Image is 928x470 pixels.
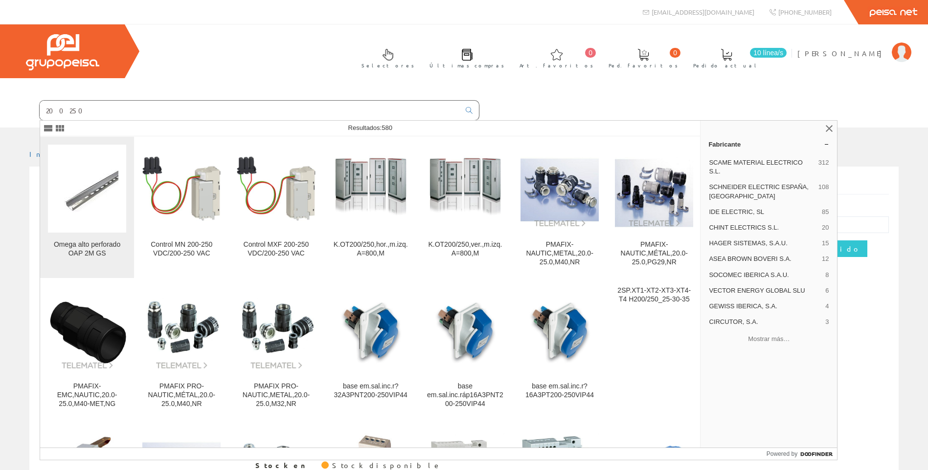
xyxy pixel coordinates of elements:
[142,382,221,408] div: PMAFIX PRO-NAUTIC,MÉTAL,20.0-25.0,M40,NR
[26,34,99,70] img: Grupo Peisa
[352,41,419,74] a: Selectores
[237,291,315,369] img: PMAFIX PRO-NAUTIC,METAL,20.0-25.0,M32,NR
[142,240,221,258] div: Control MN 200-250 VDC/200-250 VAC
[607,137,701,278] a: PMAFIX-NAUTIC,MÉTAL,20.0-25.0,PG29,NR PMAFIX-NAUTIC,MÉTAL,20.0-25.0,PG29,NR
[348,124,392,131] span: Resultados:
[324,137,418,278] a: K.OT200/250,hor.,m.izq.A=800,M K.OT200/250,hor.,m.izq.A=800,M
[332,382,410,400] div: base em.sal.inc.r?32A3PNT200-250VIP44
[822,255,829,263] span: 12
[332,291,410,369] img: base em.sal.inc.r?32A3PNT200-250VIP44
[29,150,71,158] a: Inicio
[709,223,818,232] span: CHINT ELECTRICS S.L.
[615,240,693,267] div: PMAFIX-NAUTIC,MÉTAL,20.0-25.0,PG29,NR
[229,137,323,278] a: Control MXF 200-250 VDC/200-250 VAC Control MXF 200-250 VDC/200-250 VAC
[693,61,760,70] span: Pedido actual
[420,41,509,74] a: Últimas compras
[513,137,607,278] a: PMAFIX-NAUTIC,METAL,20.0-25.0,M40,NR PMAFIX-NAUTIC,METAL,20.0-25.0,M40,NR
[709,255,818,263] span: ASEA BROWN BOVERI S.A.
[521,291,599,369] img: base em.sal.inc.r?16A3PT200-250VIP44
[332,240,410,258] div: K.OT200/250,hor.,m.izq.A=800,M
[426,150,504,228] img: K.OT200/250,ver.,m.izq.A=800,M
[797,41,911,50] a: [PERSON_NAME]
[822,239,829,248] span: 15
[709,302,821,311] span: GEWISS IBERICA, S.A.
[229,278,323,420] a: PMAFIX PRO-NAUTIC,METAL,20.0-25.0,M32,NR PMAFIX PRO-NAUTIC,METAL,20.0-25.0,M32,NR
[825,302,829,311] span: 4
[40,137,134,278] a: Omega alto perforado OAP 2M GS Omega alto perforado OAP 2M GS
[426,291,504,369] img: base em.sal.inc.ráp16A3PNT200-250VIP44
[40,278,134,420] a: PMAFIX-EMC,NAUTIC,20.0-25.0,M40-MET,NG PMAFIX-EMC,NAUTIC,20.0-25.0,M40-MET,NG
[48,291,126,369] img: PMAFIX-EMC,NAUTIC,20.0-25.0,M40-MET,NG
[48,382,126,408] div: PMAFIX-EMC,NAUTIC,20.0-25.0,M40-MET,NG
[822,208,829,216] span: 85
[704,331,833,347] button: Mostrar más…
[237,240,315,258] div: Control MXF 200-250 VDC/200-250 VAC
[825,271,829,279] span: 8
[430,61,504,70] span: Últimas compras
[142,291,221,369] img: PMAFIX PRO-NAUTIC,MÉTAL,20.0-25.0,M40,NR
[818,183,829,200] span: 108
[607,278,701,420] a: 2SP.XT1-XT2-XT3-XT4-T4 H200/250_25-30-35
[609,61,678,70] span: Ped. favoritos
[521,382,599,400] div: base em.sal.inc.r?16A3PT200-250VIP44
[237,150,315,228] img: Control MXF 200-250 VDC/200-250 VAC
[332,150,410,228] img: K.OT200/250,hor.,m.izq.A=800,M
[585,48,596,58] span: 0
[825,286,829,295] span: 6
[520,61,593,70] span: Art. favoritos
[521,240,599,267] div: PMAFIX-NAUTIC,METAL,20.0-25.0,M40,NR
[615,286,693,304] div: 2SP.XT1-XT2-XT3-XT4-T4 H200/250_25-30-35
[135,278,228,420] a: PMAFIX PRO-NAUTIC,MÉTAL,20.0-25.0,M40,NR PMAFIX PRO-NAUTIC,MÉTAL,20.0-25.0,M40,NR
[818,158,829,176] span: 312
[709,318,821,326] span: CIRCUTOR, S.A.
[767,449,797,458] span: Powered by
[709,271,821,279] span: SOCOMEC IBERICA S.A.U.
[615,150,693,228] img: PMAFIX-NAUTIC,MÉTAL,20.0-25.0,PG29,NR
[822,223,829,232] span: 20
[709,239,818,248] span: HAGER SISTEMAS, S.A.U.
[142,150,221,228] img: Control MN 200-250 VDC/200-250 VAC
[709,208,818,216] span: IDE ELECTRIC, SL
[135,137,228,278] a: Control MN 200-250 VDC/200-250 VAC Control MN 200-250 VDC/200-250 VAC
[362,61,414,70] span: Selectores
[652,8,754,16] span: [EMAIL_ADDRESS][DOMAIN_NAME]
[709,286,821,295] span: VECTOR ENERGY GLOBAL SLU
[709,183,814,200] span: SCHNEIDER ELECTRIC ESPAÑA, [GEOGRAPHIC_DATA]
[426,240,504,258] div: K.OT200/250,ver.,m.izq.A=800,M
[382,124,392,131] span: 580
[825,318,829,326] span: 3
[324,278,418,420] a: base em.sal.inc.r?32A3PNT200-250VIP44 base em.sal.inc.r?32A3PNT200-250VIP44
[778,8,832,16] span: [PHONE_NUMBER]
[40,101,460,120] input: Buscar ...
[750,48,787,58] span: 10 línea/s
[237,382,315,408] div: PMAFIX PRO-NAUTIC,METAL,20.0-25.0,M32,NR
[683,41,789,74] a: 10 línea/s Pedido actual
[513,278,607,420] a: base em.sal.inc.r?16A3PT200-250VIP44 base em.sal.inc.r?16A3PT200-250VIP44
[521,150,599,228] img: PMAFIX-NAUTIC,METAL,20.0-25.0,M40,NR
[701,136,837,152] a: Fabricante
[426,382,504,408] div: base em.sal.inc.ráp16A3PNT200-250VIP44
[709,158,814,176] span: SCAME MATERIAL ELECTRICO S.L.
[670,48,680,58] span: 0
[48,240,126,258] div: Omega alto perforado OAP 2M GS
[418,278,512,420] a: base em.sal.inc.ráp16A3PNT200-250VIP44 base em.sal.inc.ráp16A3PNT200-250VIP44
[797,48,887,58] span: [PERSON_NAME]
[56,166,118,212] img: Omega alto perforado OAP 2M GS
[418,137,512,278] a: K.OT200/250,ver.,m.izq.A=800,M K.OT200/250,ver.,m.izq.A=800,M
[767,448,837,460] a: Powered by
